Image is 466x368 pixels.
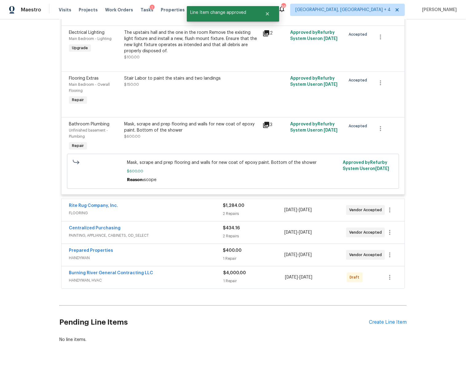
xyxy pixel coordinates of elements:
[69,255,223,261] span: HANDYMAN
[223,271,246,275] span: $4,000.00
[79,7,98,13] span: Projects
[299,230,312,235] span: [DATE]
[69,76,99,81] span: Flooring Extras
[161,7,185,13] span: Properties
[124,83,139,86] span: $150.00
[349,207,384,213] span: Vendor Accepted
[144,178,156,182] span: scope
[69,83,110,93] span: Main Bedroom - Overall Flooring
[69,129,108,138] span: Unfinished basement - Plumbing
[285,252,312,258] span: -
[349,123,369,129] span: Accepted
[124,30,259,54] div: The upstairs hall and the one in the room Remove the existing light fixture and install a new, fl...
[127,178,144,182] span: Reason:
[290,76,338,87] span: Approved by Refurby System User on
[105,7,133,13] span: Work Orders
[69,226,120,230] a: Centralized Purchasing
[69,122,109,126] span: Bathroom Plumbing
[69,97,86,103] span: Repair
[350,274,362,280] span: Draft
[140,8,153,12] span: Tasks
[369,319,407,325] div: Create Line Item
[124,121,259,133] div: Mask, scrape and prep flooring and walls for new coat of epoxy paint. Bottom of the shower
[124,75,259,81] div: Stair Labor to paint the stairs and two landings
[299,275,312,279] span: [DATE]
[285,230,298,235] span: [DATE]
[285,207,312,213] span: -
[69,37,112,41] span: Main Bedroom - Lighting
[285,253,298,257] span: [DATE]
[299,253,312,257] span: [DATE]
[290,122,338,133] span: Approved by Refurby System User on
[263,30,286,37] div: 2
[69,204,118,208] a: Rite Rug Company, Inc.
[69,143,86,149] span: Repair
[349,31,369,38] span: Accepted
[285,229,312,235] span: -
[420,7,457,13] span: [PERSON_NAME]
[299,208,312,212] span: [DATE]
[69,45,90,51] span: Upgrade
[69,30,105,35] span: Electrical Lighting
[285,275,298,279] span: [DATE]
[127,160,339,166] span: Mask, scrape and prep flooring and walls for new coat of epoxy paint. Bottom of the shower
[223,248,242,253] span: $400.00
[223,211,284,217] div: 2 Repairs
[69,248,113,253] a: Prepared Properties
[324,128,338,133] span: [DATE]
[281,4,286,10] div: 36
[59,308,369,337] h2: Pending Line Items
[69,277,223,283] span: HANDYMAN, HVAC
[187,6,257,19] span: Line Item change approved
[375,167,389,171] span: [DATE]
[324,37,338,41] span: [DATE]
[69,210,223,216] span: FLOORING
[124,135,140,138] span: $600.00
[349,252,384,258] span: Vendor Accepted
[223,233,284,239] div: 2 Repairs
[124,55,140,59] span: $100.00
[343,160,389,171] span: Approved by Refurby System User on
[285,274,312,280] span: -
[349,229,384,235] span: Vendor Accepted
[21,7,41,13] span: Maestro
[150,5,155,11] div: 1
[324,82,338,87] span: [DATE]
[127,168,339,174] span: $600.00
[349,77,369,83] span: Accepted
[223,204,244,208] span: $1,284.00
[69,271,153,275] a: Burning River General Contracting LLC
[285,208,298,212] span: [DATE]
[290,30,338,41] span: Approved by Refurby System User on
[257,8,278,20] button: Close
[263,121,286,129] div: 3
[295,7,391,13] span: [GEOGRAPHIC_DATA], [GEOGRAPHIC_DATA] + 4
[223,278,285,284] div: 1 Repair
[59,337,407,343] div: No line items.
[223,255,284,262] div: 1 Repair
[59,7,71,13] span: Visits
[223,226,240,230] span: $434.16
[69,232,223,239] span: PAINTING, APPLIANCE, CABINETS, OD_SELECT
